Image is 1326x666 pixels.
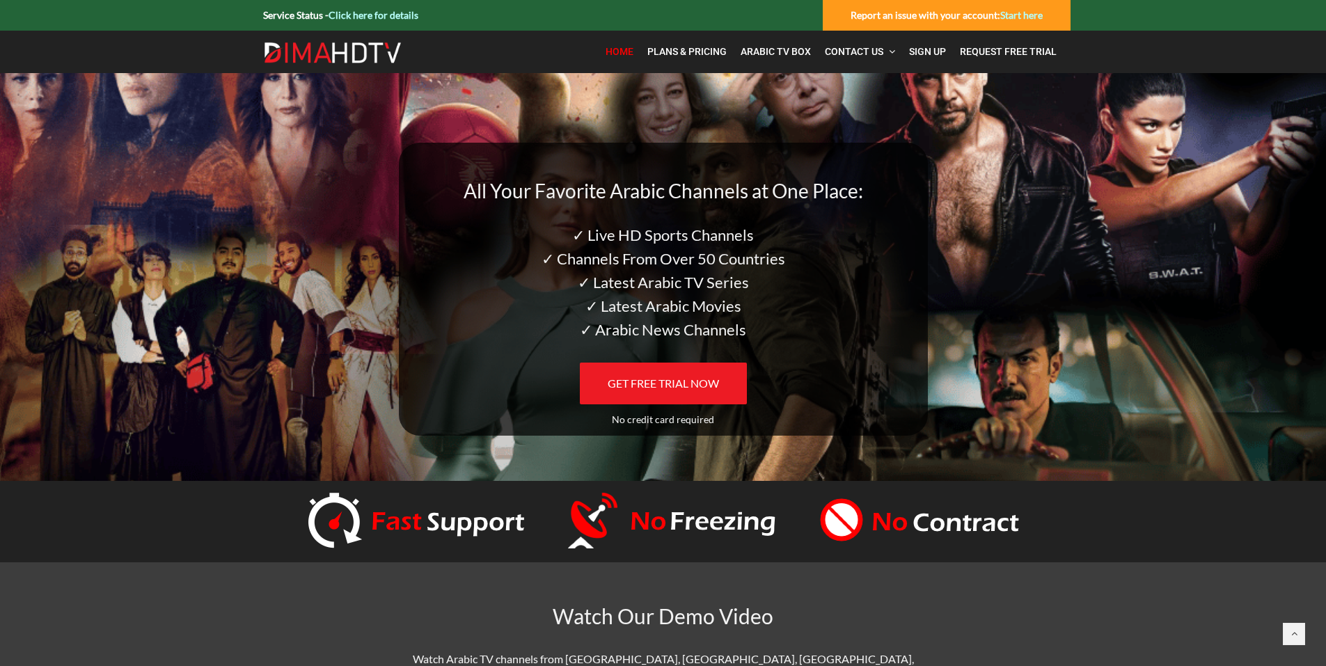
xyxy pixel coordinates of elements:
a: Arabic TV Box [734,38,818,66]
span: ✓ Channels From Over 50 Countries [542,249,785,268]
span: ✓ Arabic News Channels [580,320,746,339]
a: Click here for details [329,9,418,21]
a: Back to top [1283,623,1305,645]
span: Watch Our Demo Video [553,603,773,628]
span: GET FREE TRIAL NOW [608,376,719,390]
span: Home [606,46,633,57]
span: ✓ Latest Arabic Movies [585,296,741,315]
span: ✓ Live HD Sports Channels [572,225,754,244]
span: Sign Up [909,46,946,57]
a: Sign Up [902,38,953,66]
a: Plans & Pricing [640,38,734,66]
span: Plans & Pricing [647,46,727,57]
img: Dima HDTV [263,42,402,64]
a: Request Free Trial [953,38,1064,66]
span: Request Free Trial [960,46,1057,57]
span: Arabic TV Box [741,46,811,57]
a: Contact Us [818,38,902,66]
span: No credit card required [612,413,714,425]
a: Home [599,38,640,66]
span: Contact Us [825,46,883,57]
span: All Your Favorite Arabic Channels at One Place: [464,179,863,203]
a: Start here [1000,9,1043,21]
strong: Report an issue with your account: [851,9,1043,21]
span: ✓ Latest Arabic TV Series [578,273,749,292]
strong: Service Status - [263,9,418,21]
a: GET FREE TRIAL NOW [580,363,747,404]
